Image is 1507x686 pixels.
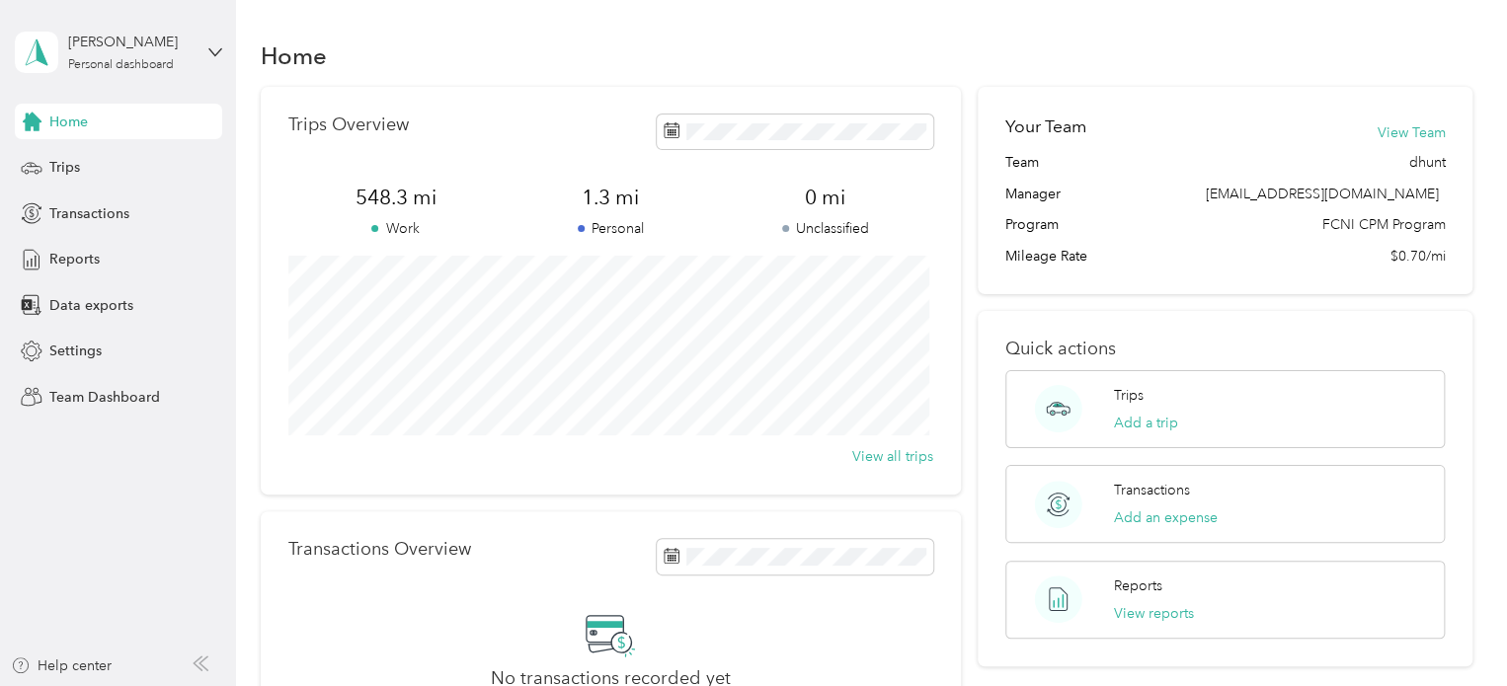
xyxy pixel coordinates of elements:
[1114,575,1162,596] p: Reports
[288,539,471,560] p: Transactions Overview
[1114,480,1190,500] p: Transactions
[718,218,933,239] p: Unclassified
[1396,575,1507,686] iframe: Everlance-gr Chat Button Frame
[68,32,192,52] div: [PERSON_NAME]
[1205,186,1438,202] span: [EMAIL_ADDRESS][DOMAIN_NAME]
[1005,152,1039,173] span: Team
[1114,507,1218,528] button: Add an expense
[68,59,174,71] div: Personal dashboard
[852,446,933,467] button: View all trips
[1005,246,1087,267] span: Mileage Rate
[503,218,718,239] p: Personal
[1005,214,1059,235] span: Program
[49,295,133,316] span: Data exports
[1005,114,1086,139] h2: Your Team
[1114,385,1144,406] p: Trips
[11,655,112,676] button: Help center
[1408,152,1445,173] span: dhunt
[1114,413,1178,433] button: Add a trip
[1321,214,1445,235] span: FCNI CPM Program
[1114,603,1194,624] button: View reports
[49,341,102,361] span: Settings
[718,184,933,211] span: 0 mi
[1005,184,1061,204] span: Manager
[1005,339,1445,359] p: Quick actions
[503,184,718,211] span: 1.3 mi
[1389,246,1445,267] span: $0.70/mi
[49,387,160,408] span: Team Dashboard
[261,45,327,66] h1: Home
[1377,122,1445,143] button: View Team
